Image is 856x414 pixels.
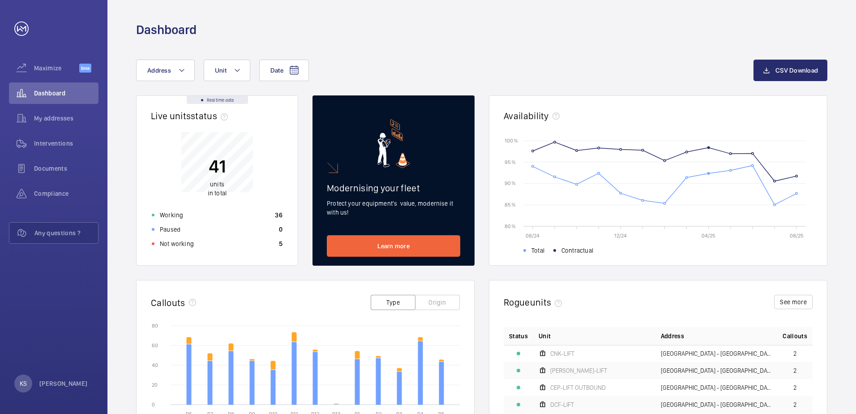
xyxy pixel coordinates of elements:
[327,182,460,194] h2: Modernising your fleet
[783,332,807,341] span: Callouts
[275,211,282,220] p: 36
[793,367,797,374] span: 2
[160,225,180,234] p: Paused
[371,295,415,310] button: Type
[39,379,88,388] p: [PERSON_NAME]
[614,233,627,239] text: 12/24
[550,384,606,391] span: CEP-LIFT OUTBOUND
[204,60,250,81] button: Unit
[415,295,460,310] button: Origin
[793,384,797,391] span: 2
[775,67,818,74] span: CSV Download
[327,199,460,217] p: Protect your equipment's value, modernise it with us!
[187,96,248,104] div: Real time data
[661,350,772,357] span: [GEOGRAPHIC_DATA] - [GEOGRAPHIC_DATA],
[753,60,827,81] button: CSV Download
[504,297,565,308] h2: Rogue
[504,110,549,121] h2: Availability
[505,180,516,186] text: 90 %
[550,350,574,357] span: CNK-LIFT
[377,119,410,168] img: marketing-card.svg
[152,362,158,368] text: 40
[661,401,772,408] span: [GEOGRAPHIC_DATA] - [GEOGRAPHIC_DATA],
[152,323,158,329] text: 80
[136,22,197,38] h1: Dashboard
[152,342,158,349] text: 60
[790,233,804,239] text: 08/25
[505,159,516,165] text: 95 %
[561,246,593,255] span: Contractual
[793,401,797,408] span: 2
[208,180,227,198] p: in total
[270,67,283,74] span: Date
[79,64,91,73] span: Beta
[160,211,183,220] p: Working
[279,225,282,234] p: 0
[530,297,566,308] span: units
[531,246,544,255] span: Total
[327,235,460,257] a: Learn more
[34,64,79,73] span: Maximize
[147,67,171,74] span: Address
[34,139,98,148] span: Interventions
[34,189,98,198] span: Compliance
[526,233,539,239] text: 08/24
[151,297,185,308] h2: Callouts
[539,332,551,341] span: Unit
[191,110,231,121] span: status
[279,239,282,248] p: 5
[152,401,155,408] text: 0
[34,164,98,173] span: Documents
[208,155,227,177] p: 41
[661,332,684,341] span: Address
[793,350,797,357] span: 2
[509,332,528,341] p: Status
[505,202,516,208] text: 85 %
[505,223,516,229] text: 80 %
[20,379,27,388] p: KS
[259,60,309,81] button: Date
[505,137,518,143] text: 100 %
[550,401,574,408] span: DCF-LIFT
[34,114,98,123] span: My addresses
[702,233,715,239] text: 04/25
[151,110,231,121] h2: Live units
[550,367,607,374] span: [PERSON_NAME]-LIFT
[774,295,813,309] button: See more
[661,367,772,374] span: [GEOGRAPHIC_DATA] - [GEOGRAPHIC_DATA],
[136,60,195,81] button: Address
[160,239,194,248] p: Not working
[215,67,227,74] span: Unit
[152,382,158,388] text: 20
[34,229,98,237] span: Any questions ?
[661,384,772,391] span: [GEOGRAPHIC_DATA] - [GEOGRAPHIC_DATA],
[34,89,98,98] span: Dashboard
[210,181,224,188] span: units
